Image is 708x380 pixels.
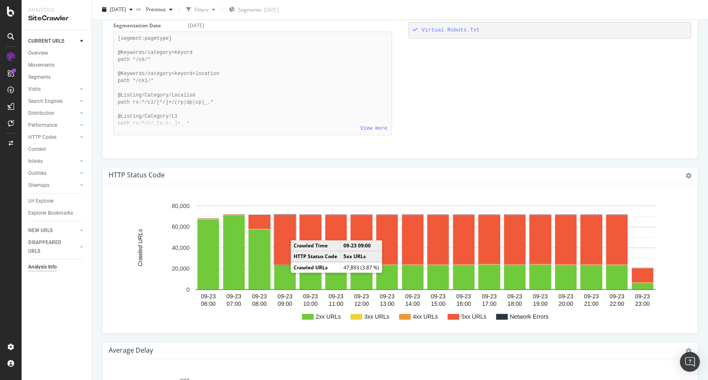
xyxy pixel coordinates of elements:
span: Segments [238,7,261,14]
text: 16:00 [456,300,471,307]
a: Analysis Info [28,263,86,271]
a: CURRENT URLS [28,37,78,46]
text: 09-23 [558,293,573,299]
text: 80,000 [172,202,190,209]
text: 09-23 [456,293,471,299]
text: 17:00 [482,300,496,307]
text: 09-23 [303,293,318,299]
div: Analysis Info [28,263,57,271]
svg: A chart. [109,197,684,327]
a: Overview [28,49,86,58]
div: Inlinks [28,157,43,166]
a: Segments [28,73,86,82]
text: 2xx URLs [316,313,341,319]
text: 18:00 [507,300,522,307]
td: 09-23 09:00 [341,240,382,251]
text: 09:00 [277,300,292,307]
text: Crawled URLs [137,229,144,266]
a: DISAPPEARED URLS [28,238,78,256]
a: Outlinks [28,169,78,178]
text: 06:00 [201,300,216,307]
text: Network Errors [510,313,548,319]
td: Crawled Time [291,240,341,251]
text: 09-23 [584,293,599,299]
span: Previous [143,6,166,13]
a: Inlinks [28,157,78,166]
td: 47,893 (3.87 %) [341,262,382,273]
text: 3xx URLs [364,313,389,319]
text: 20:00 [559,300,573,307]
h4: HTTP Status Code [109,169,165,181]
div: [DATE] [264,7,279,14]
text: 11:00 [329,300,343,307]
text: 09-23 [252,293,267,299]
div: HTTP Codes [28,133,56,142]
button: Segments[DATE] [226,3,282,17]
div: SiteCrawler [28,14,85,23]
text: 09-23 [354,293,369,299]
div: Segments [28,73,51,82]
text: 10:00 [303,300,318,307]
div: Url Explorer [28,197,54,206]
td: Crawled URLs [291,262,341,273]
a: Content [28,145,86,154]
text: 22:00 [610,300,624,307]
div: CURRENT URLS [28,37,64,46]
text: 09-23 [533,293,548,299]
text: 09-23 [609,293,624,299]
a: View more [360,126,387,131]
text: 09-23 [328,293,343,299]
text: 09-23 [380,293,394,299]
text: 13:00 [380,300,394,307]
div: Distribution [28,109,54,118]
div: Virtual Robots.Txt [413,27,687,34]
div: Visits [28,85,41,94]
text: 07:00 [226,300,241,307]
text: 19:00 [533,300,547,307]
text: 09-23 [507,293,522,299]
div: Explorer Bookmarks [28,209,73,218]
text: 09-23 [482,293,496,299]
a: NEW URLS [28,226,78,235]
a: HTTP Codes [28,133,78,142]
button: Previous [143,3,176,17]
a: Performance [28,121,78,130]
dt: Segmentation Date [113,22,180,29]
text: 09-23 [277,293,292,299]
div: DISAPPEARED URLS [28,238,70,256]
text: 09-23 [431,293,445,299]
text: 08:00 [252,300,267,307]
text: 09-23 [635,293,650,299]
a: Search Engines [28,97,78,106]
a: Url Explorer [28,197,86,206]
text: 23:00 [635,300,650,307]
button: [DATE] [99,3,136,17]
td: 5xx URLs [341,251,382,262]
div: Sitemaps [28,181,49,190]
text: 5xx URLs [461,313,487,319]
text: 21:00 [584,300,599,307]
text: 0 [186,286,190,293]
h4: Average Delay [109,344,153,356]
div: Overview [28,49,48,58]
text: 4xx URLs [413,313,438,319]
button: Filters [183,3,219,17]
text: 14:00 [405,300,420,307]
a: Sitemaps [28,181,78,190]
i: Options [686,348,691,353]
div: Filters [195,6,209,13]
a: Distribution [28,109,78,118]
div: Analytics [28,7,85,14]
a: Visits [28,85,78,94]
text: 20,000 [172,265,190,271]
text: 60,000 [172,223,190,230]
div: Movements [28,61,54,70]
div: Outlinks [28,169,46,178]
text: 12:00 [354,300,369,307]
text: 09-23 [201,293,216,299]
text: 09-23 [405,293,420,299]
div: Content [28,145,46,154]
div: Search Engines [28,97,63,106]
dd: [DATE] [188,22,392,29]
